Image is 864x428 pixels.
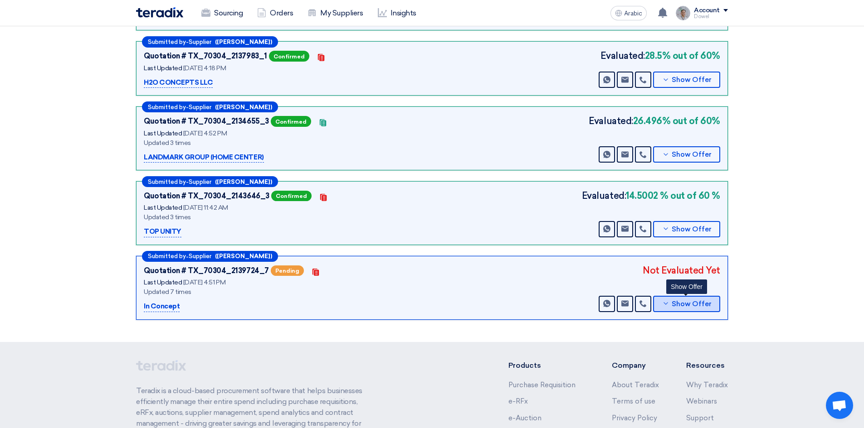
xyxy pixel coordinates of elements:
font: Supplier [189,253,211,260]
font: Supplier [189,178,211,185]
font: Resources [686,361,725,370]
a: Terms of use [612,397,655,405]
font: Show Offer [672,300,712,308]
font: Evaluated: [582,190,626,201]
font: Submitted by [148,38,186,45]
font: Updated 3 times [144,139,191,147]
font: Quotation # TX_70304_2139724_7 [144,266,269,275]
a: Why Teradix [686,381,728,389]
font: Orders [270,9,293,17]
font: Show Offer [672,150,712,159]
font: Show Offer [672,76,712,84]
font: Products [508,361,541,370]
img: Teradix logo [136,7,183,18]
a: My Suppliers [300,3,370,23]
font: ([PERSON_NAME]) [215,253,272,260]
font: Quotation # TX_70304_2137983_1 [144,52,267,60]
font: Confirmed [273,53,305,60]
a: Support [686,414,714,422]
font: Confirmed [276,193,307,199]
font: Supplier [189,104,211,111]
font: 28.5% out of 60% [645,50,720,61]
font: [DATE] 4:18 PM [183,64,226,72]
font: Submitted by [148,253,186,260]
div: Show Offer [666,279,707,294]
a: Orders [250,3,300,23]
font: Last Updated [144,64,182,72]
font: [DATE] 11:42 AM [183,204,228,212]
font: H2O CONCEPTS LLC [144,78,213,87]
font: [DATE] 4:52 PM [183,130,227,137]
font: - [186,104,189,111]
font: Sourcing [214,9,243,17]
font: Account [694,6,720,14]
a: Insights [371,3,424,23]
button: Show Offer [653,296,720,312]
font: ([PERSON_NAME]) [215,178,272,185]
font: Arabic [624,10,642,17]
font: Updated 3 times [144,213,191,221]
img: IMG_1753965247717.jpg [676,6,690,20]
font: Quotation # TX_70304_2134655_3 [144,117,269,125]
a: About Teradix [612,381,659,389]
font: - [186,253,189,260]
button: Arabic [610,6,647,20]
font: ([PERSON_NAME]) [215,104,272,111]
a: e-RFx [508,397,528,405]
font: My Suppliers [320,9,363,17]
font: Not Evaluated Yet [643,265,720,276]
font: 14.5002 % out of 60 % [626,190,720,201]
a: e-Auction [508,414,542,422]
a: Privacy Policy [612,414,657,422]
font: Insights [391,9,416,17]
font: - [186,39,189,46]
font: Submitted by [148,104,186,111]
font: Last Updated [144,279,182,286]
font: Pending [275,268,299,274]
a: Sourcing [194,3,250,23]
font: Show Offer [672,225,712,233]
font: Confirmed [275,119,307,125]
font: Last Updated [144,204,182,212]
a: Open chat [826,392,853,419]
button: Show Offer [653,146,720,163]
a: Webinars [686,397,717,405]
font: Updated 7 times [144,288,191,296]
font: Evaluated: [589,115,633,126]
font: - [186,178,189,185]
font: Quotation # TX_70304_2143646_3 [144,192,269,200]
font: Submitted by [148,178,186,185]
font: Evaluated: [600,50,644,61]
button: Show Offer [653,72,720,88]
font: LANDMARK GROUP (HOME CENTER) [144,153,264,161]
font: Dowel [694,14,709,19]
font: In Concept [144,302,180,310]
a: Purchase Requisition [508,381,576,389]
font: [DATE] 4:51 PM [183,279,225,286]
font: Supplier [189,38,211,45]
font: 26.496% out of 60% [633,115,720,126]
font: Company [612,361,646,370]
font: Last Updated [144,130,182,137]
font: ([PERSON_NAME]) [215,38,272,45]
font: TOP UNITY [144,227,181,236]
button: Show Offer [653,221,720,237]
